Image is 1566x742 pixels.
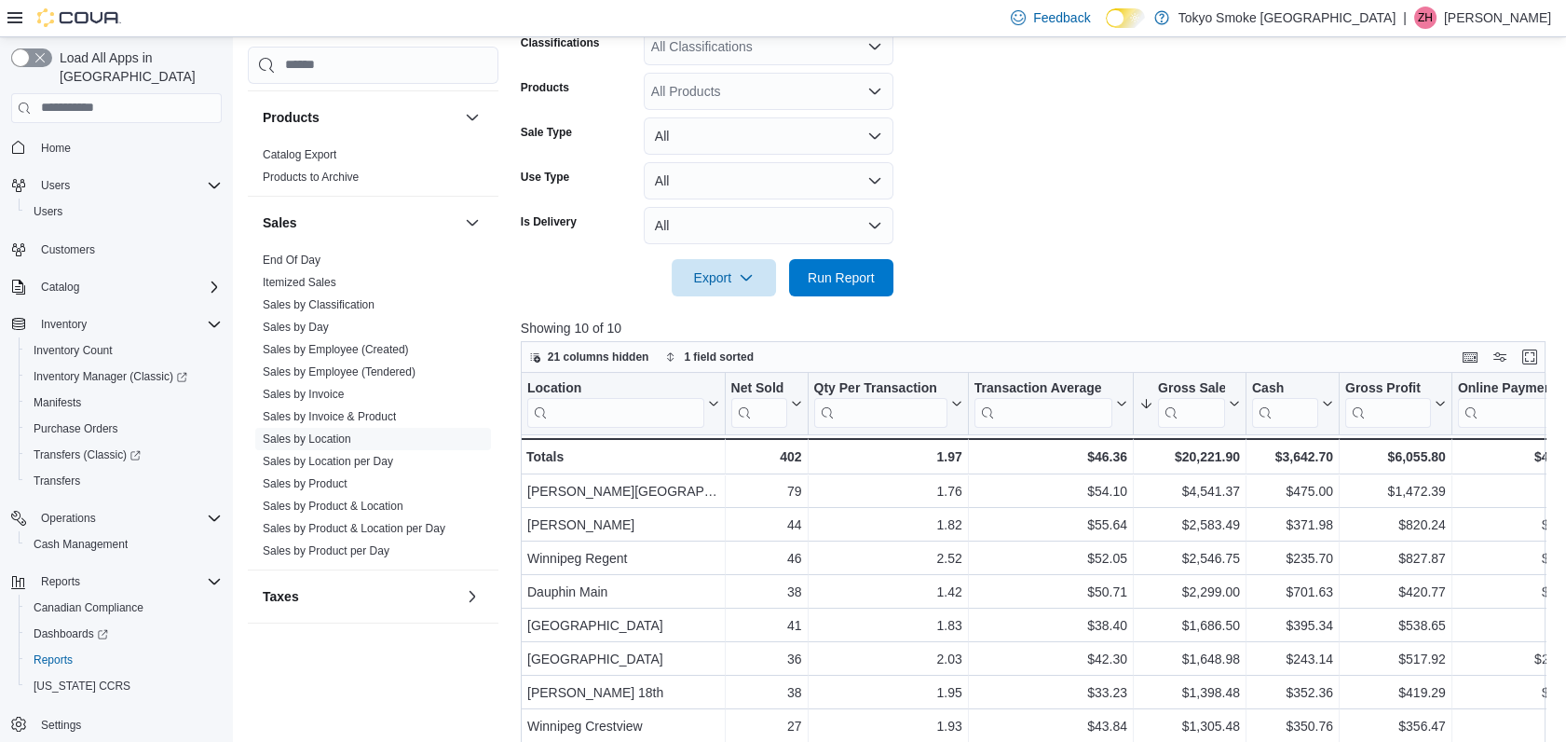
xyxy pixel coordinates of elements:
[4,134,229,161] button: Home
[263,108,457,127] button: Products
[4,569,229,595] button: Reports
[1252,379,1318,397] div: Cash
[19,442,229,468] a: Transfers (Classic)
[34,653,73,667] span: Reports
[1444,7,1551,29] p: [PERSON_NAME]
[26,444,148,466] a: Transfers (Classic)
[263,476,347,491] span: Sales by Product
[34,507,222,529] span: Operations
[461,585,483,608] button: Taxes
[263,387,344,402] span: Sales by Invoice
[34,537,128,552] span: Cash Management
[730,715,801,737] div: 27
[19,531,229,557] button: Cash Management
[34,238,222,261] span: Customers
[974,480,1127,502] div: $54.10
[1106,8,1145,28] input: Dark Mode
[1518,346,1541,368] button: Enter fullscreen
[1139,480,1240,502] div: $4,541.37
[26,200,222,223] span: Users
[52,48,222,86] span: Load All Apps in [GEOGRAPHIC_DATA]
[26,200,70,223] a: Users
[34,369,187,384] span: Inventory Manager (Classic)
[19,621,229,647] a: Dashboards
[658,346,761,368] button: 1 field sorted
[974,581,1127,603] div: $50.71
[730,379,786,397] div: Net Sold
[263,499,403,514] span: Sales by Product & Location
[26,649,222,671] span: Reports
[263,454,393,469] span: Sales by Location per Day
[263,587,299,606] h3: Taxes
[813,547,961,570] div: 2.52
[26,392,89,414] a: Manifests
[19,595,229,621] button: Canadian Compliance
[41,574,80,589] span: Reports
[263,409,396,424] span: Sales by Invoice & Product
[1459,346,1481,368] button: Keyboard shortcuts
[263,587,457,606] button: Taxes
[813,648,961,670] div: 2.03
[867,84,882,99] button: Open list of options
[974,379,1112,397] div: Transaction Average
[26,597,222,619] span: Canadian Compliance
[974,379,1112,427] div: Transaction Average
[34,570,88,593] button: Reports
[19,468,229,494] button: Transfers
[974,514,1127,536] div: $55.64
[34,174,222,197] span: Users
[34,447,141,462] span: Transfers (Classic)
[730,681,801,704] div: 38
[730,614,801,637] div: 41
[527,648,719,670] div: [GEOGRAPHIC_DATA]
[974,648,1127,670] div: $42.30
[1178,7,1396,29] p: Tokyo Smoke [GEOGRAPHIC_DATA]
[1345,446,1446,468] div: $6,055.80
[37,8,121,27] img: Cova
[19,416,229,442] button: Purchase Orders
[19,647,229,673] button: Reports
[1139,648,1240,670] div: $1,648.98
[1033,8,1090,27] span: Feedback
[730,648,801,670] div: 36
[813,614,961,637] div: 1.83
[644,207,893,244] button: All
[263,522,445,535] a: Sales by Product & Location per Day
[41,317,87,332] span: Inventory
[41,280,79,295] span: Catalog
[527,514,719,536] div: [PERSON_NAME]
[1489,346,1511,368] button: Display options
[263,342,409,357] span: Sales by Employee (Created)
[1139,715,1240,737] div: $1,305.48
[1252,480,1333,502] div: $475.00
[813,480,961,502] div: 1.76
[34,714,89,736] a: Settings
[19,337,229,364] button: Inventory Count
[527,614,719,637] div: [GEOGRAPHIC_DATA]
[521,214,577,229] label: Is Delivery
[522,346,657,368] button: 21 columns hidden
[34,204,62,219] span: Users
[263,521,445,536] span: Sales by Product & Location per Day
[19,364,229,390] a: Inventory Manager (Classic)
[527,379,704,427] div: Location
[263,170,359,185] span: Products to Archive
[34,395,81,410] span: Manifests
[34,507,103,529] button: Operations
[521,319,1557,337] p: Showing 10 of 10
[813,379,946,427] div: Qty Per Transaction
[26,365,222,388] span: Inventory Manager (Classic)
[41,178,70,193] span: Users
[730,581,801,603] div: 38
[974,715,1127,737] div: $43.84
[263,171,359,184] a: Products to Archive
[684,350,754,364] span: 1 field sorted
[26,470,88,492] a: Transfers
[34,343,113,358] span: Inventory Count
[263,148,336,161] a: Catalog Export
[26,533,222,556] span: Cash Management
[34,276,87,298] button: Catalog
[1345,379,1431,427] div: Gross Profit
[527,480,719,502] div: [PERSON_NAME][GEOGRAPHIC_DATA]
[527,379,719,427] button: Location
